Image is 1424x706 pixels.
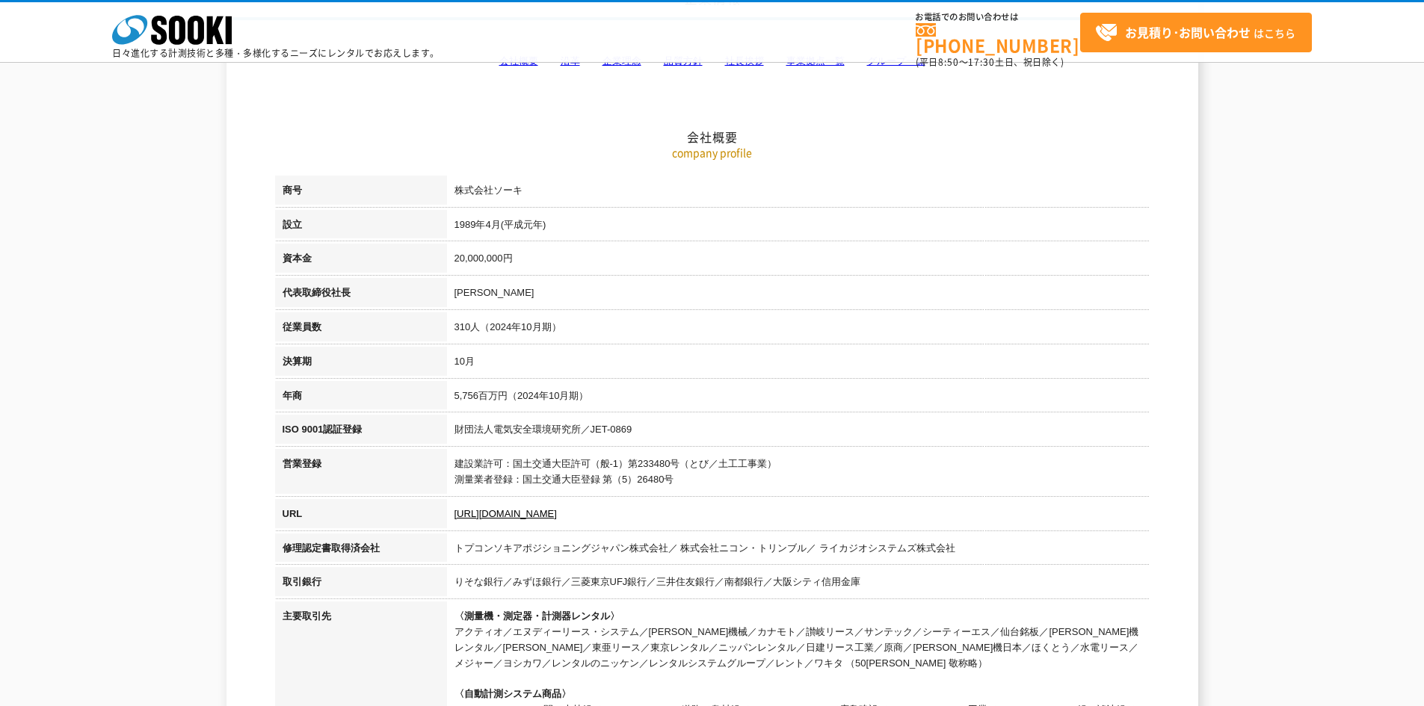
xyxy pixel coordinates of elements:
td: 310人（2024年10月期） [447,312,1150,347]
th: 取引銀行 [275,567,447,601]
th: ISO 9001認証登録 [275,415,447,449]
th: 修理認定書取得済会社 [275,533,447,568]
a: お見積り･お問い合わせはこちら [1080,13,1312,52]
td: 5,756百万円（2024年10月期） [447,381,1150,415]
td: りそな銀行／みずほ銀行／三菱東京UFJ銀行／三井住友銀行／南都銀行／大阪シティ信用金庫 [447,567,1150,601]
td: 株式会社ソーキ [447,176,1150,210]
span: 〈自動計測システム商品〉 [454,688,571,699]
a: [PHONE_NUMBER] [916,23,1080,54]
th: 資本金 [275,244,447,278]
th: 従業員数 [275,312,447,347]
th: 営業登録 [275,449,447,499]
th: 設立 [275,210,447,244]
span: はこちら [1095,22,1295,44]
span: (平日 ～ 土日、祝日除く) [916,55,1064,69]
th: 商号 [275,176,447,210]
p: 日々進化する計測技術と多種・多様化するニーズにレンタルでお応えします。 [112,49,440,58]
td: 10月 [447,347,1150,381]
strong: お見積り･お問い合わせ [1125,23,1251,41]
th: URL [275,499,447,533]
th: 決算期 [275,347,447,381]
p: company profile [275,145,1150,161]
td: 20,000,000円 [447,244,1150,278]
span: 17:30 [968,55,995,69]
span: 8:50 [938,55,959,69]
a: [URL][DOMAIN_NAME] [454,508,557,519]
span: お電話でのお問い合わせは [916,13,1080,22]
span: 〈測量機・測定器・計測器レンタル〉 [454,610,620,622]
td: [PERSON_NAME] [447,278,1150,312]
td: 1989年4月(平成元年) [447,210,1150,244]
td: トプコンソキアポジショニングジャパン株式会社／ 株式会社ニコン・トリンブル／ ライカジオシステムズ株式会社 [447,533,1150,568]
td: 財団法人電気安全環境研究所／JET-0869 [447,415,1150,449]
th: 年商 [275,381,447,415]
th: 代表取締役社長 [275,278,447,312]
td: 建設業許可：国土交通大臣許可（般-1）第233480号（とび／土工工事業） 測量業者登録：国土交通大臣登録 第（5）26480号 [447,449,1150,499]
